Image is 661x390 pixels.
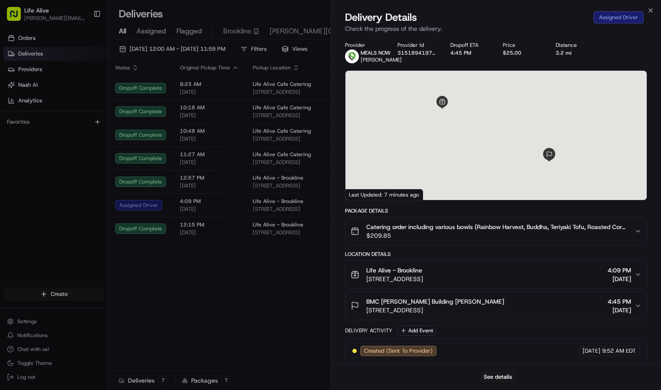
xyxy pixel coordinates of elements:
[608,306,631,315] span: [DATE]
[450,49,489,56] div: 4:45 PM
[9,83,24,98] img: 1736555255976-a54dd68f-1ca7-489b-9aae-adbdc363a1c4
[602,347,636,355] span: 9:52 AM EDT
[397,49,436,56] button: 3151894197485572
[73,195,80,202] div: 💻
[345,10,417,24] span: Delivery Details
[556,42,595,49] div: Distance
[583,347,600,355] span: [DATE]
[9,150,23,164] img: Joana Marie Avellanoza
[147,85,158,96] button: Start new chat
[27,158,115,165] span: [PERSON_NAME] [PERSON_NAME]
[364,347,433,355] span: Created (Sent To Provider)
[345,42,384,49] div: Provider
[17,158,24,165] img: 1736555255976-a54dd68f-1ca7-489b-9aae-adbdc363a1c4
[9,126,23,140] img: Klarizel Pensader
[361,49,391,56] span: MEALS NOW
[345,261,647,288] button: Life Alive - Brookline[STREET_ADDRESS]4:09 PM[DATE]
[366,223,628,231] span: Catering order including various bowls (Rainbow Harvest, Buddha, Teriyaki Tofu, Roasted Corn Frit...
[608,297,631,306] span: 4:45 PM
[9,9,26,26] img: Nash
[9,195,16,202] div: 📗
[503,42,542,49] div: Price
[23,56,143,65] input: Clear
[17,194,66,203] span: Knowledge Base
[70,190,143,206] a: 💻API Documentation
[345,207,648,214] div: Package Details
[450,42,489,49] div: Dropoff ETA
[39,83,142,92] div: Start new chat
[366,275,423,283] span: [STREET_ADDRESS]
[366,306,504,315] span: [STREET_ADDRESS]
[608,266,631,275] span: 4:09 PM
[366,266,422,275] span: Life Alive - Brookline
[73,134,76,141] span: •
[503,49,542,56] div: $25.00
[345,251,648,258] div: Location Details
[345,24,648,33] p: Check the progress of the delivery.
[9,35,158,49] p: Welcome 👋
[121,158,139,165] span: [DATE]
[345,292,647,320] button: BMC [PERSON_NAME] Building [PERSON_NAME][STREET_ADDRESS]4:45 PM[DATE]
[556,49,595,56] div: 3.2 mi
[345,217,647,245] button: Catering order including various bowls (Rainbow Harvest, Buddha, Teriyaki Tofu, Roasted Corn Frit...
[345,327,392,334] div: Delivery Activity
[61,215,105,222] a: Powered byPylon
[366,231,628,240] span: $209.85
[78,134,96,141] span: [DATE]
[5,190,70,206] a: 📗Knowledge Base
[366,297,504,306] span: BMC [PERSON_NAME] Building [PERSON_NAME]
[27,134,72,141] span: Klarizel Pensader
[397,325,436,336] button: Add Event
[117,158,120,165] span: •
[134,111,158,121] button: See all
[82,194,139,203] span: API Documentation
[361,56,402,63] span: [PERSON_NAME]
[480,371,516,383] button: See details
[86,215,105,222] span: Pylon
[18,83,34,98] img: 1727276513143-84d647e1-66c0-4f92-a045-3c9f9f5dfd92
[345,49,359,63] img: melas_now_logo.png
[397,42,436,49] div: Provider Id
[608,275,631,283] span: [DATE]
[9,113,58,120] div: Past conversations
[39,92,119,98] div: We're available if you need us!
[17,135,24,142] img: 1736555255976-a54dd68f-1ca7-489b-9aae-adbdc363a1c4
[345,189,423,200] div: Last Updated: 7 minutes ago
